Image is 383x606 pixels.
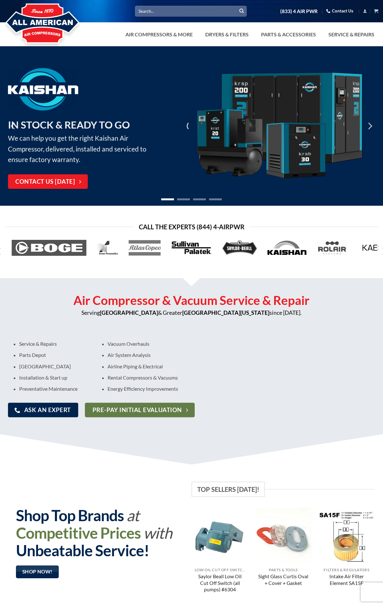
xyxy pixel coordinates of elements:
[258,573,309,587] a: Sight Glass Curtis Oval + Cover + Gasket
[321,573,372,587] a: Intake Air Filter Element SA15F
[237,6,246,16] button: Submit
[139,222,244,232] span: Call the Experts (844) 4-AirPwr
[195,72,364,180] img: Kaishan
[16,541,149,559] strong: Unbeatable Service!
[182,309,269,316] strong: [GEOGRAPHIC_DATA][US_STATE]
[191,508,249,565] img: Saylor Beall Low Oil Cut Off Switch (all pumps) #6304
[8,110,19,142] button: Previous
[24,405,71,415] span: Ask An Expert
[177,198,190,200] li: Page dot 2
[257,28,320,41] a: Parts & Accessories
[321,568,372,572] p: Filters & Regulators
[122,28,197,41] a: Air Compressors & More
[15,177,75,187] span: Contact Us [DATE]
[280,6,318,17] a: (833) 4 AIR PWR
[255,508,312,565] img: Sight Glass Curtis Oval + Cover + Gasket
[326,6,353,16] a: Contact Us
[16,565,59,578] a: Shop Now!
[258,568,309,572] p: Parts & Tools
[143,524,172,542] em: with
[19,374,87,381] p: Installation & Start up
[16,506,124,524] strong: Shop Top Brands
[374,7,378,15] a: View cart
[8,68,78,110] img: Kaishan
[8,174,88,189] a: Contact Us [DATE]
[19,363,87,369] p: [GEOGRAPHIC_DATA]
[8,119,130,131] strong: IN STOCK & READY TO GO
[8,403,78,417] a: Ask An Expert
[135,6,247,16] input: Search…
[16,524,141,542] strong: Competitive Prices
[201,28,252,41] a: Dryers & Filters
[93,405,182,415] span: Pre-pay Initial Evaluation
[19,341,87,347] p: Service & Repairs
[363,7,367,15] a: Login
[19,386,87,392] p: Preventative Maintenance
[19,352,87,358] p: Parts Depot
[161,198,174,200] li: Page dot 1
[195,568,245,572] p: Low Oil Cut Off Switches
[318,508,375,565] img: Intake Air Filter Element SA15F
[85,403,194,417] a: Pre-pay Initial Evaluation
[108,341,211,347] p: Vacuum Overhauls
[193,198,206,200] li: Page dot 3
[209,198,222,200] li: Page dot 4
[5,308,378,317] p: Serving & Greater since [DATE].
[100,309,158,316] strong: [GEOGRAPHIC_DATA]
[8,117,149,165] p: We can help you get the right Kaishan Air Compressor, delivered, installed and serviced to ensure...
[364,110,375,142] button: Next
[191,482,265,497] span: Top Sellers [DATE]!
[195,573,245,594] a: Saylor Beall Low Oil Cut Off Switch (all pumps) #6304
[5,292,378,308] h2: Air Compressor & Vacuum Service & Repair
[126,506,139,524] em: at
[325,28,378,41] a: Service & Repairs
